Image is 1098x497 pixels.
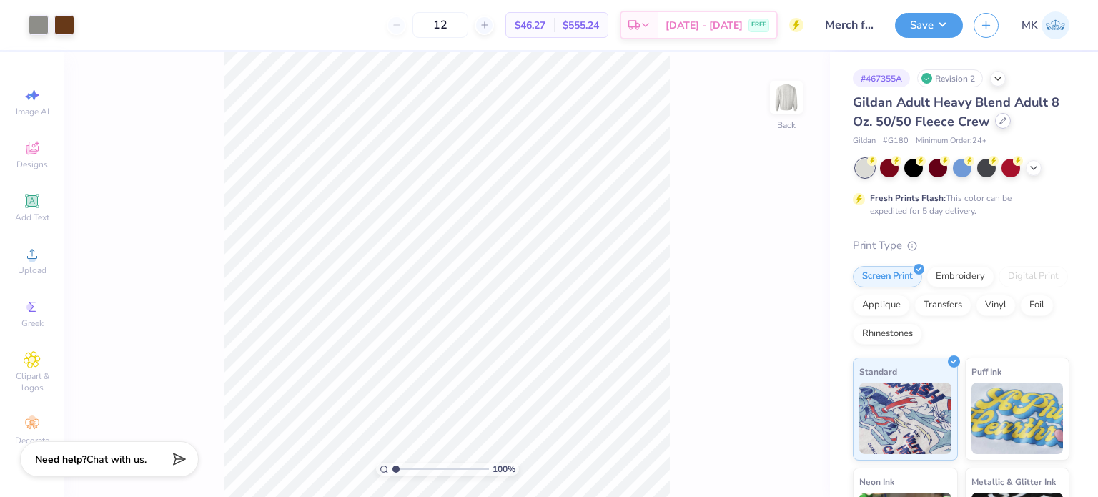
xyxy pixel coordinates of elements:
span: Greek [21,318,44,329]
div: Applique [853,295,910,316]
input: Untitled Design [814,11,884,39]
span: FREE [751,20,766,30]
div: Transfers [914,295,971,316]
span: Standard [859,364,897,379]
strong: Need help? [35,453,86,466]
div: Vinyl [976,295,1016,316]
div: Embroidery [926,266,994,287]
div: Foil [1020,295,1054,316]
div: Screen Print [853,266,922,287]
span: Add Text [15,212,49,223]
a: MK [1022,11,1069,39]
span: # G180 [883,135,909,147]
span: $555.24 [563,18,599,33]
span: Decorate [15,435,49,446]
strong: Fresh Prints Flash: [870,192,946,204]
img: Back [772,83,801,112]
img: Standard [859,383,951,454]
img: Puff Ink [971,383,1064,454]
div: This color can be expedited for 5 day delivery. [870,192,1046,217]
span: Puff Ink [971,364,1001,379]
input: – – [412,12,468,38]
span: Minimum Order: 24 + [916,135,987,147]
div: Back [777,119,796,132]
div: Digital Print [999,266,1068,287]
span: MK [1022,17,1038,34]
span: $46.27 [515,18,545,33]
button: Save [895,13,963,38]
div: Rhinestones [853,323,922,345]
div: # 467355A [853,69,910,87]
span: Clipart & logos [7,370,57,393]
img: Muskan Kumari [1042,11,1069,39]
span: Chat with us. [86,453,147,466]
span: Gildan [853,135,876,147]
span: Metallic & Glitter Ink [971,474,1056,489]
span: 100 % [493,463,515,476]
span: Image AI [16,106,49,117]
span: Designs [16,159,48,170]
span: Upload [18,265,46,276]
span: [DATE] - [DATE] [666,18,743,33]
div: Revision 2 [917,69,983,87]
div: Print Type [853,237,1069,254]
span: Gildan Adult Heavy Blend Adult 8 Oz. 50/50 Fleece Crew [853,94,1059,130]
span: Neon Ink [859,474,894,489]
